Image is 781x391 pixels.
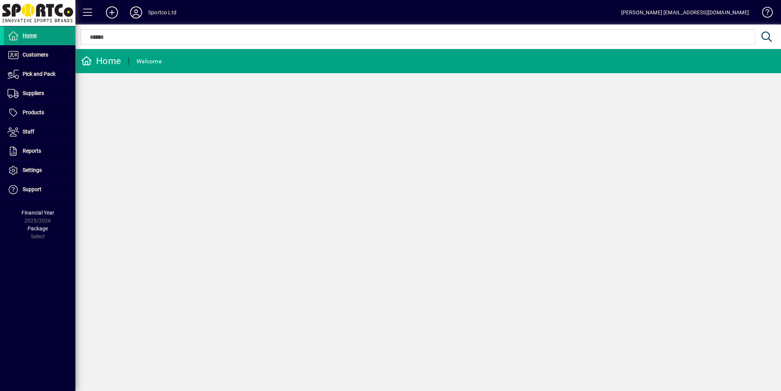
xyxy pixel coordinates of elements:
[23,148,41,154] span: Reports
[4,103,75,122] a: Products
[81,55,121,67] div: Home
[148,6,176,18] div: Sportco Ltd
[23,167,42,173] span: Settings
[4,161,75,180] a: Settings
[23,32,37,38] span: Home
[23,129,34,135] span: Staff
[23,71,55,77] span: Pick and Pack
[100,6,124,19] button: Add
[124,6,148,19] button: Profile
[4,142,75,161] a: Reports
[23,90,44,96] span: Suppliers
[4,65,75,84] a: Pick and Pack
[756,2,772,26] a: Knowledge Base
[23,109,44,115] span: Products
[136,55,162,67] div: Welcome
[4,123,75,141] a: Staff
[621,6,749,18] div: [PERSON_NAME] [EMAIL_ADDRESS][DOMAIN_NAME]
[28,225,48,232] span: Package
[21,210,54,216] span: Financial Year
[23,52,48,58] span: Customers
[4,46,75,64] a: Customers
[23,186,41,192] span: Support
[4,84,75,103] a: Suppliers
[4,180,75,199] a: Support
